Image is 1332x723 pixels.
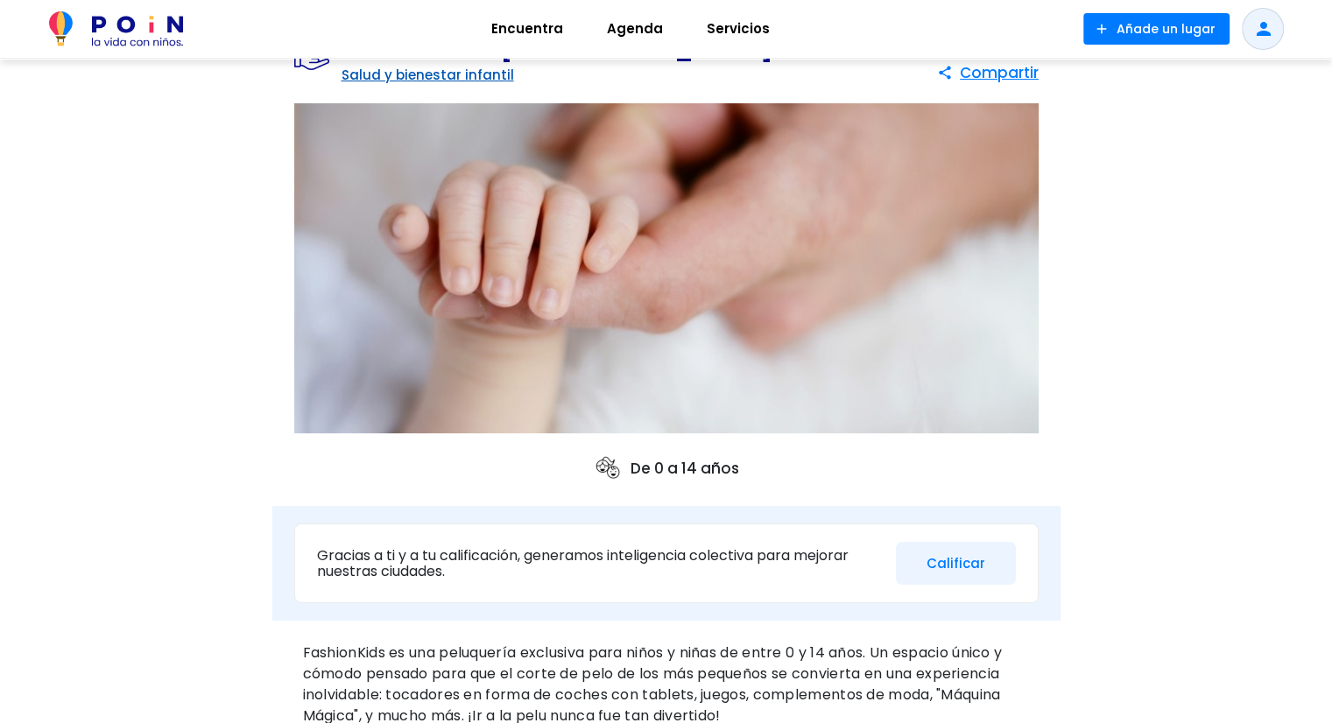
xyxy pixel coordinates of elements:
a: Servicios [685,8,792,50]
button: Compartir [937,57,1039,88]
p: De 0 a 14 años [594,454,739,482]
a: Salud y bienestar infantil [342,66,514,84]
button: Calificar [896,542,1016,585]
span: Agenda [599,15,671,43]
button: Añade un lugar [1083,13,1230,45]
a: Encuentra [469,8,585,50]
img: ages icon [594,454,622,482]
span: Servicios [699,15,778,43]
p: Gracias a ti y a tu calificación, generamos inteligencia colectiva para mejorar nuestras ciudades. [317,548,883,579]
img: Fashionkids Guadalajara [294,103,1039,434]
a: Agenda [585,8,685,50]
h1: Fashionkids [GEOGRAPHIC_DATA] [342,37,773,61]
img: POiN [49,11,183,46]
span: Encuentra [483,15,571,43]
